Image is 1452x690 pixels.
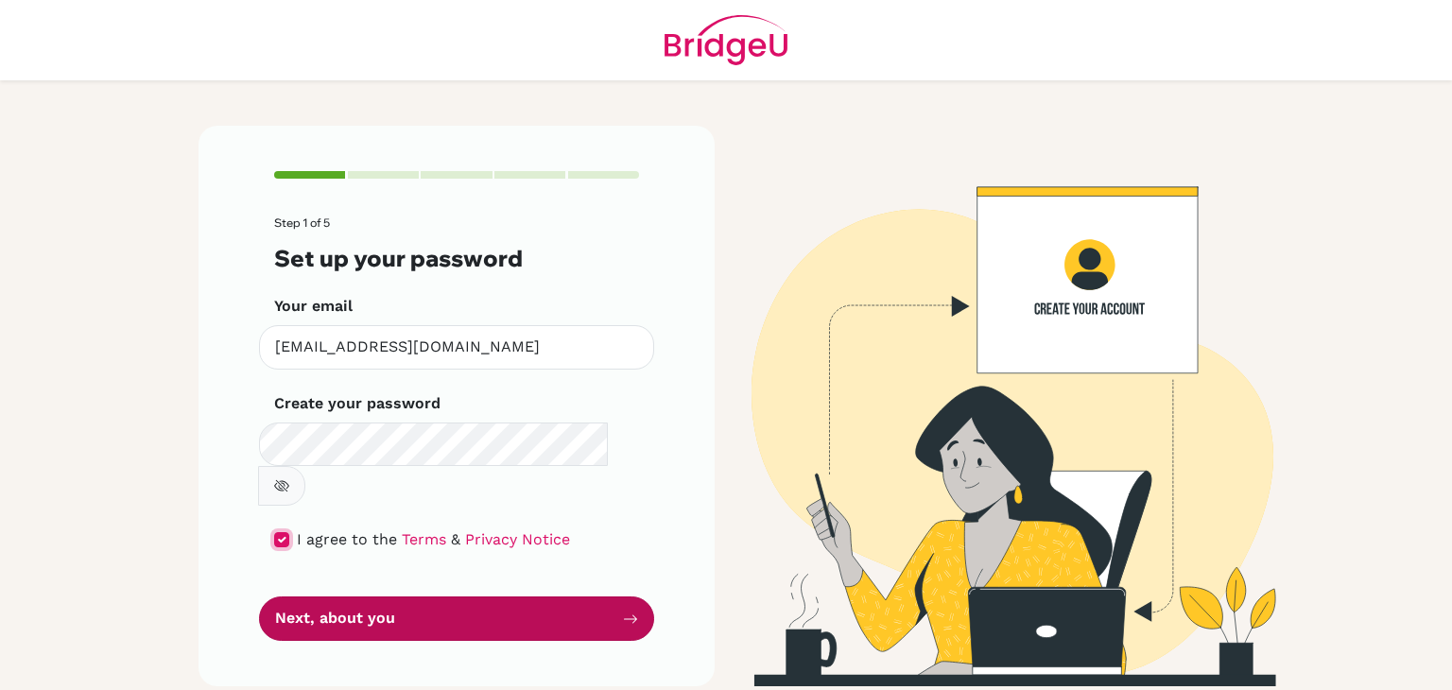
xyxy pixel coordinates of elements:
a: Terms [402,530,446,548]
span: I agree to the [297,530,397,548]
label: Create your password [274,392,441,415]
a: Privacy Notice [465,530,570,548]
input: Insert your email* [259,325,654,370]
button: Next, about you [259,596,654,641]
span: & [451,530,460,548]
span: Step 1 of 5 [274,216,330,230]
label: Your email [274,295,353,318]
h3: Set up your password [274,245,639,272]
